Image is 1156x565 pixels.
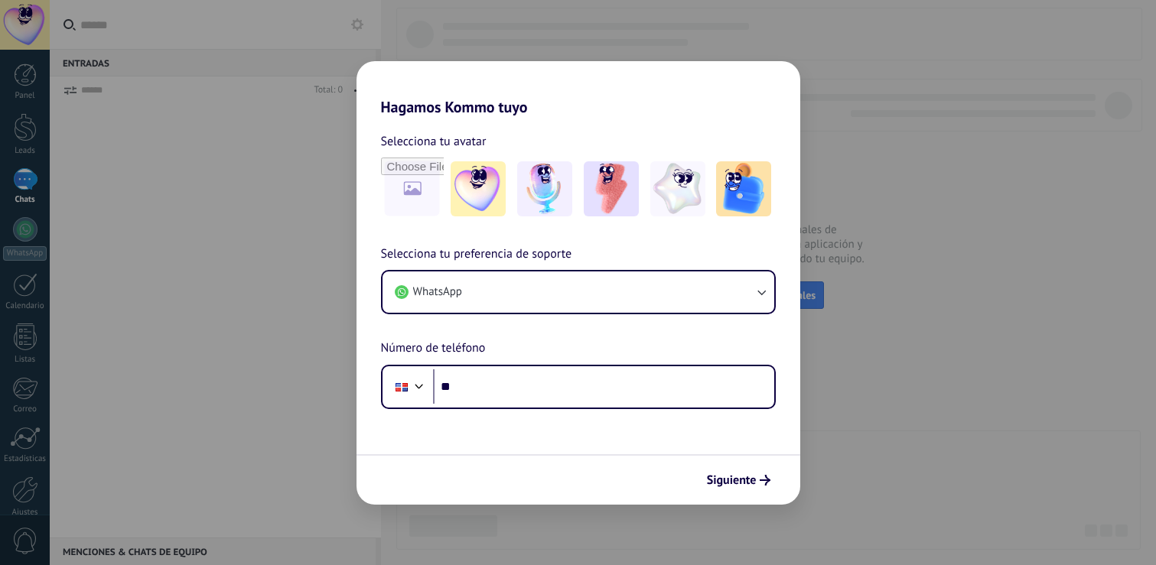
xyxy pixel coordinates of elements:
img: -1.jpeg [451,161,506,216]
button: Siguiente [700,467,777,493]
img: -4.jpeg [650,161,705,216]
span: Selecciona tu preferencia de soporte [381,245,572,265]
img: -3.jpeg [584,161,639,216]
h2: Hagamos Kommo tuyo [357,61,800,116]
button: WhatsApp [383,271,774,313]
div: Dominican Republic: + 1 [387,371,416,403]
span: Siguiente [707,475,757,485]
span: Número de teléfono [381,339,486,359]
span: WhatsApp [413,284,462,300]
span: Selecciona tu avatar [381,132,487,151]
img: -2.jpeg [517,161,572,216]
img: -5.jpeg [716,161,771,216]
